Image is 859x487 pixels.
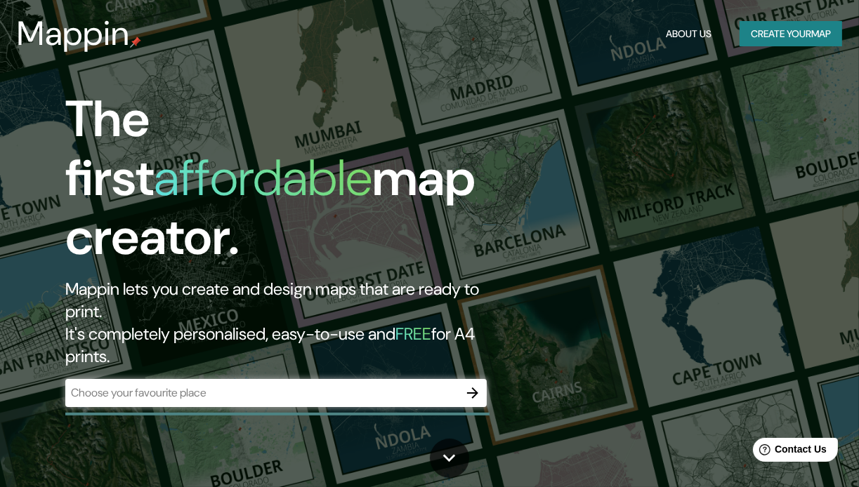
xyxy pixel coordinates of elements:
h5: FREE [395,323,431,345]
button: About Us [660,21,717,47]
h1: affordable [154,145,372,211]
input: Choose your favourite place [65,385,459,401]
h3: Mappin [17,14,130,53]
img: mappin-pin [130,36,141,48]
iframe: Help widget launcher [734,432,844,472]
h2: Mappin lets you create and design maps that are ready to print. It's completely personalised, eas... [65,278,495,368]
h1: The first map creator. [65,90,495,278]
button: Create yourmap [740,21,842,47]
